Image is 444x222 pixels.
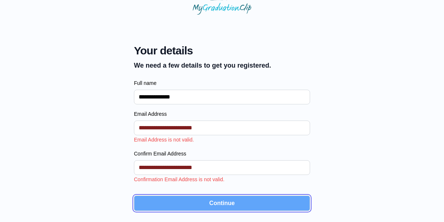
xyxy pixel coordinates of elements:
p: We need a few details to get you registered. [134,60,271,71]
span: Email Address is not valid. [134,137,194,143]
span: Your details [134,44,271,57]
label: Email Address [134,110,310,118]
span: Confirmation Email Address is not valid. [134,176,225,182]
button: Continue [134,196,310,211]
label: Confirm Email Address [134,150,310,157]
label: Full name [134,79,310,87]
